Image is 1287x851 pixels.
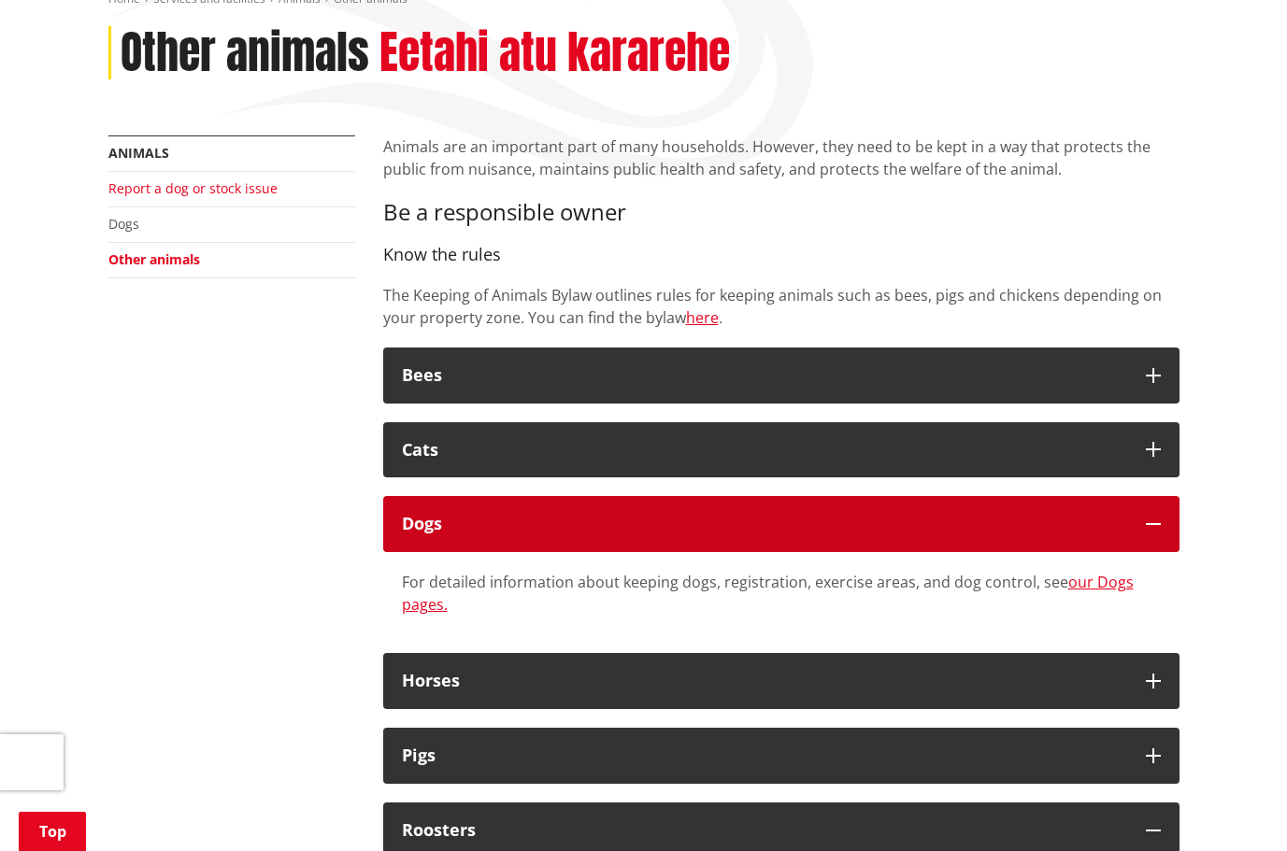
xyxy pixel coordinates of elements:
[402,821,1127,840] div: Roosters
[383,135,1180,180] p: Animals are an important part of many households. However, they need to be kept in a way that pro...
[402,571,1161,616] div: For detailed information about keeping dogs, registration, exercise areas, and dog control, see
[383,347,1180,404] button: Bees
[1201,773,1268,840] iframe: Messenger Launcher
[383,496,1180,552] button: Dogs
[383,422,1180,478] button: Cats
[402,441,1127,460] div: Cats
[379,26,730,80] h2: Eetahi atu kararehe
[383,728,1180,784] button: Pigs
[402,572,1134,615] a: our Dogs pages.
[383,245,1180,265] h4: Know the rules
[19,812,86,851] a: Top
[108,179,278,197] a: Report a dog or stock issue
[686,307,719,328] a: here
[121,26,369,80] h1: Other animals
[402,366,1127,385] div: Bees
[402,515,1127,533] div: Dogs
[108,215,139,233] a: Dogs
[108,144,169,162] a: Animals
[383,199,1180,226] h3: Be a responsible owner
[108,250,200,268] a: Other animals
[402,746,1127,765] div: Pigs
[402,672,1127,690] div: Horses
[383,284,1180,329] p: The Keeping of Animals Bylaw outlines rules for keeping animals such as bees, pigs and chickens d...
[383,653,1180,709] button: Horses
